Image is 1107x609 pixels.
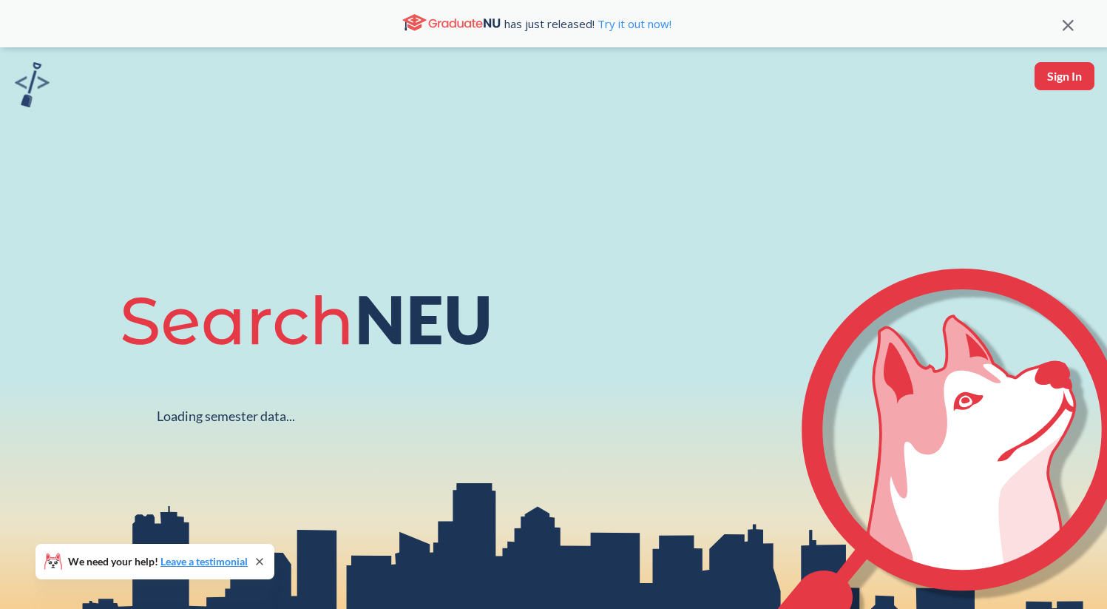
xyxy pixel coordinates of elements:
a: Leave a testimonial [160,555,248,568]
button: Sign In [1035,62,1094,90]
span: We need your help! [68,556,248,567]
span: has just released! [504,16,671,32]
div: Loading semester data... [157,408,295,425]
a: Try it out now! [595,16,671,31]
img: sandbox logo [15,62,50,107]
a: sandbox logo [15,62,50,112]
